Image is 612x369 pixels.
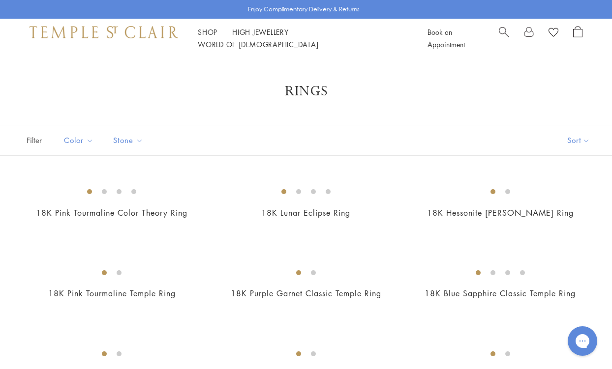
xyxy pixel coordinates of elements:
[198,27,217,37] a: ShopShop
[106,129,151,151] button: Stone
[232,27,289,37] a: High JewelleryHigh Jewellery
[499,26,509,51] a: Search
[59,134,101,146] span: Color
[563,323,602,359] iframe: Gorgias live chat messenger
[427,207,574,218] a: 18K Hessonite [PERSON_NAME] Ring
[198,26,405,51] nav: Main navigation
[57,129,101,151] button: Color
[425,288,576,299] a: 18K Blue Sapphire Classic Temple Ring
[198,39,318,49] a: World of [DEMOGRAPHIC_DATA]World of [DEMOGRAPHIC_DATA]
[549,26,558,41] a: View Wishlist
[573,26,582,51] a: Open Shopping Bag
[48,288,176,299] a: 18K Pink Tourmaline Temple Ring
[545,125,612,155] button: Show sort by
[261,207,350,218] a: 18K Lunar Eclipse Ring
[108,134,151,146] span: Stone
[248,4,360,14] p: Enjoy Complimentary Delivery & Returns
[36,207,187,218] a: 18K Pink Tourmaline Color Theory Ring
[231,288,381,299] a: 18K Purple Garnet Classic Temple Ring
[30,26,178,38] img: Temple St. Clair
[39,83,573,100] h1: Rings
[428,27,465,49] a: Book an Appointment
